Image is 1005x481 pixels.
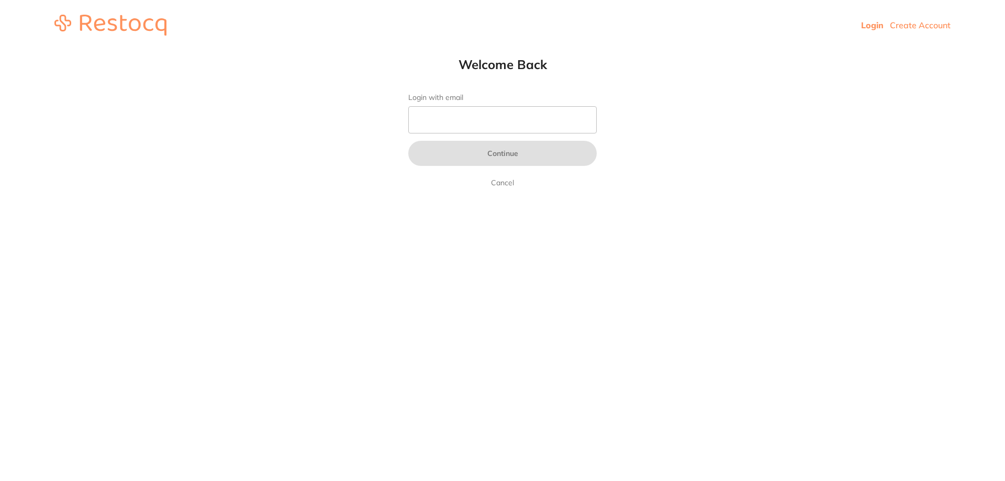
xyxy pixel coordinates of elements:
[890,20,951,30] a: Create Account
[408,93,597,102] label: Login with email
[54,15,166,36] img: restocq_logo.svg
[387,57,618,72] h1: Welcome Back
[489,176,516,189] a: Cancel
[408,141,597,166] button: Continue
[861,20,884,30] a: Login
